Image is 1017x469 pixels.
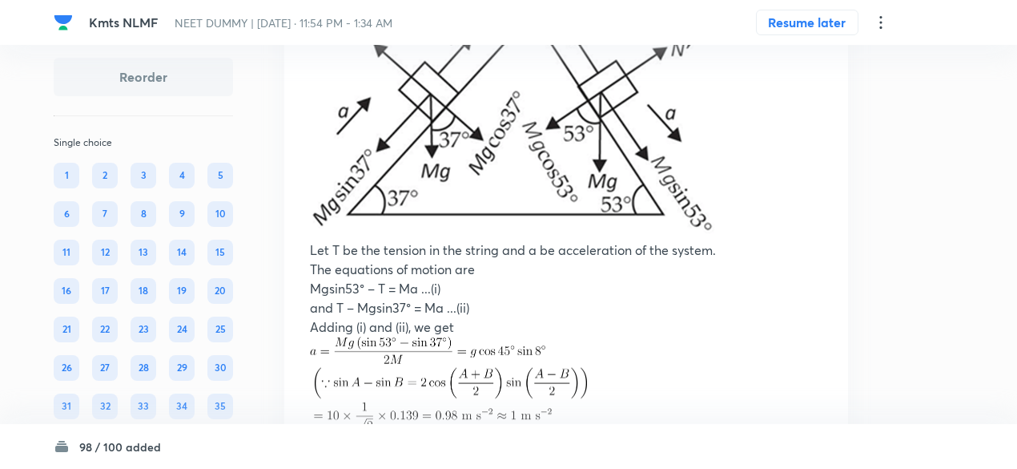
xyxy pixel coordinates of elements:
[756,10,858,35] button: Resume later
[54,355,79,381] div: 26
[169,355,195,381] div: 29
[169,317,195,342] div: 24
[169,201,195,227] div: 9
[54,278,79,304] div: 16
[54,394,79,419] div: 31
[207,201,233,227] div: 10
[54,13,73,32] img: Company Logo
[92,278,118,304] div: 17
[131,201,156,227] div: 8
[207,394,233,419] div: 35
[92,355,118,381] div: 27
[92,317,118,342] div: 22
[310,298,822,317] p: and T – Mgsin37° = Ma ...(ii)
[169,240,195,265] div: 14
[89,14,159,30] span: Kmts NLMF
[131,317,156,342] div: 23
[131,163,156,188] div: 3
[54,201,79,227] div: 6
[79,439,161,455] h6: 98 / 100 added
[54,317,79,342] div: 21
[169,163,195,188] div: 4
[131,278,156,304] div: 18
[131,394,156,419] div: 33
[207,355,233,381] div: 30
[310,260,822,279] p: The equations of motion are
[207,317,233,342] div: 25
[207,278,233,304] div: 20
[54,13,76,32] a: Company Logo
[207,240,233,265] div: 15
[207,163,233,188] div: 5
[131,355,156,381] div: 28
[310,241,822,260] p: Let T be the tension in the string and a be acceleration of the system.
[131,240,156,265] div: 13
[175,15,392,30] span: NEET DUMMY | [DATE] · 11:54 PM - 1:34 AM
[92,163,118,188] div: 2
[310,337,587,432] img: \begin{aligned} &a=\frac{M g\left(\sin 53^{\circ}-\sin 37^{\circ}\right)}{2 M}=g \cos 45^{\circ} ...
[54,135,233,150] p: Single choice
[92,240,118,265] div: 12
[54,163,79,188] div: 1
[54,240,79,265] div: 11
[92,201,118,227] div: 7
[169,394,195,419] div: 34
[310,279,822,298] p: Mgsin53° – T = Ma ...(i)
[169,278,195,304] div: 19
[310,317,822,337] p: Adding (i) and (ii), we get
[92,394,118,419] div: 32
[54,58,233,96] button: Reorder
